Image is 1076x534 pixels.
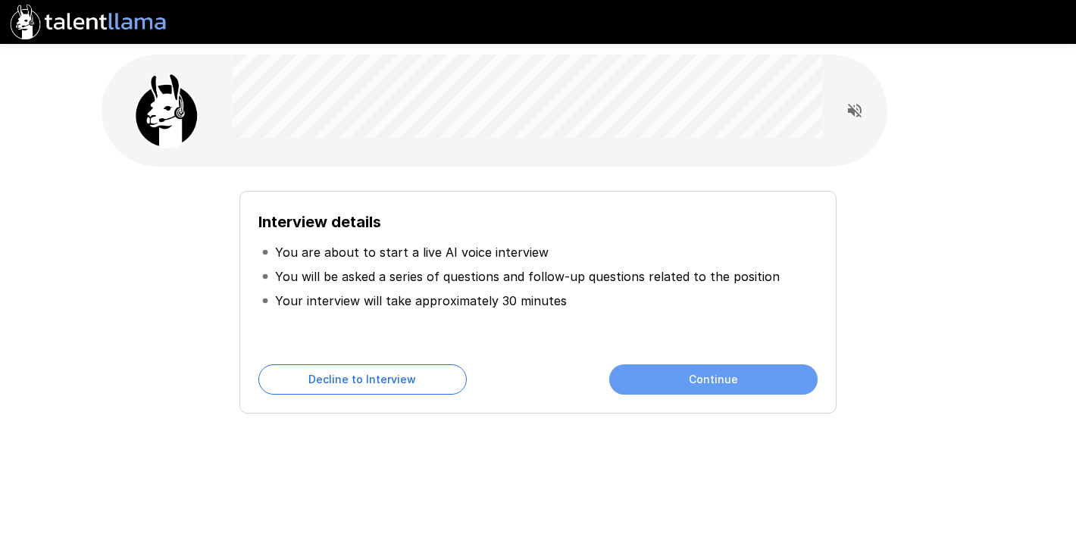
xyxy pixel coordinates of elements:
img: llama_clean.png [129,73,205,148]
button: Continue [609,364,818,395]
p: Your interview will take approximately 30 minutes [275,292,567,310]
p: You are about to start a live AI voice interview [275,243,549,261]
p: You will be asked a series of questions and follow-up questions related to the position [275,267,780,286]
b: Interview details [258,213,381,231]
button: Decline to Interview [258,364,467,395]
button: Read questions aloud [840,95,870,126]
